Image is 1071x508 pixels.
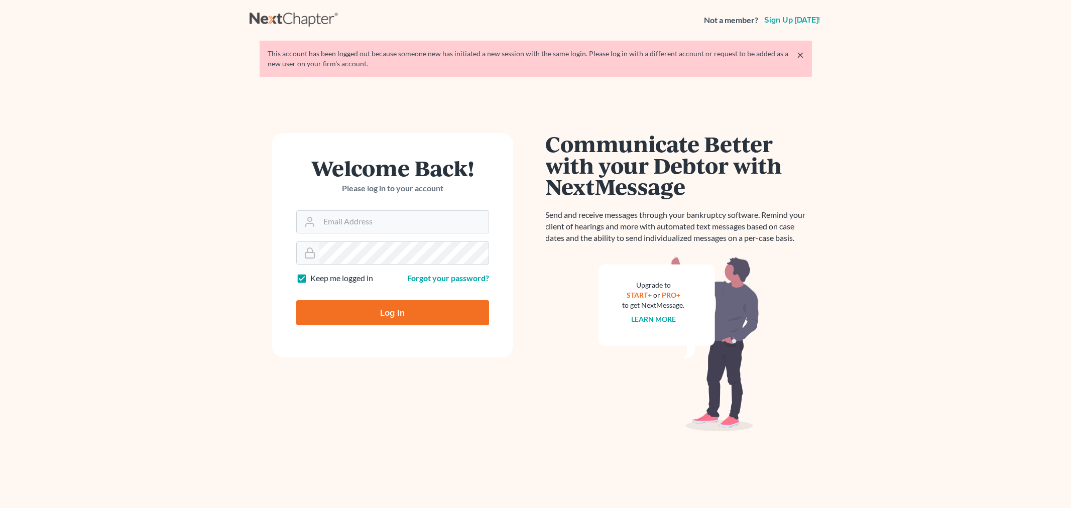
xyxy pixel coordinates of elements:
h1: Communicate Better with your Debtor with NextMessage [546,133,812,197]
strong: Not a member? [704,15,758,26]
a: Forgot your password? [407,273,489,283]
div: Upgrade to [623,280,685,290]
a: PRO+ [662,291,680,299]
a: × [797,49,804,61]
a: START+ [627,291,652,299]
a: Learn more [631,315,676,323]
div: This account has been logged out because someone new has initiated a new session with the same lo... [268,49,804,69]
h1: Welcome Back! [296,157,489,179]
p: Send and receive messages through your bankruptcy software. Remind your client of hearings and mo... [546,209,812,244]
label: Keep me logged in [310,273,373,284]
img: nextmessage_bg-59042aed3d76b12b5cd301f8e5b87938c9018125f34e5fa2b7a6b67550977c72.svg [599,256,759,432]
p: Please log in to your account [296,183,489,194]
input: Email Address [319,211,489,233]
div: to get NextMessage. [623,300,685,310]
a: Sign up [DATE]! [762,16,822,24]
input: Log In [296,300,489,325]
span: or [653,291,660,299]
